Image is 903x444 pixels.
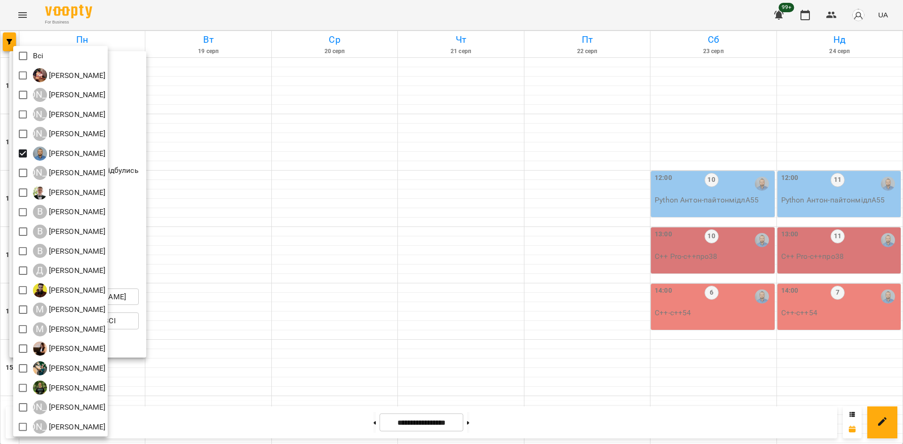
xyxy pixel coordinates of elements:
[33,322,47,336] div: М
[33,166,47,180] div: [PERSON_NAME]
[33,147,106,161] a: А [PERSON_NAME]
[33,322,106,336] div: Михайло Поліщук
[47,343,106,354] p: [PERSON_NAME]
[33,127,106,141] a: [PERSON_NAME] [PERSON_NAME]
[33,303,106,317] a: М [PERSON_NAME]
[47,148,106,159] p: [PERSON_NAME]
[33,205,47,219] div: В
[47,70,106,81] p: [PERSON_NAME]
[33,68,106,82] a: І [PERSON_NAME]
[33,127,106,141] div: Анастасія Герус
[33,186,106,200] div: Вадим Моргун
[33,107,106,121] a: [PERSON_NAME] [PERSON_NAME]
[33,107,47,121] div: [PERSON_NAME]
[33,205,106,219] a: В [PERSON_NAME]
[33,225,47,239] div: В
[33,342,106,356] a: Н [PERSON_NAME]
[33,244,106,258] a: В [PERSON_NAME]
[33,225,106,239] div: Володимир Ярошинський
[33,107,106,121] div: Аліна Москаленко
[33,205,106,219] div: Владислав Границький
[33,361,47,375] img: О
[33,303,47,317] div: М
[47,324,106,335] p: [PERSON_NAME]
[33,68,106,82] div: Ілля Петруша
[47,421,106,433] p: [PERSON_NAME]
[33,147,47,161] img: А
[33,342,47,356] img: Н
[33,283,106,297] a: Д [PERSON_NAME]
[47,187,106,198] p: [PERSON_NAME]
[33,186,106,200] a: В [PERSON_NAME]
[33,88,106,102] div: Альберт Волков
[47,402,106,413] p: [PERSON_NAME]
[33,420,106,434] div: Ярослав Пташинський
[33,342,106,356] div: Надія Шрай
[33,381,47,395] img: Р
[33,264,106,278] a: Д [PERSON_NAME]
[33,186,47,200] img: В
[33,283,47,297] img: Д
[47,128,106,140] p: [PERSON_NAME]
[33,381,106,395] div: Роман Ованенко
[33,88,47,102] div: [PERSON_NAME]
[47,109,106,120] p: [PERSON_NAME]
[47,246,106,257] p: [PERSON_NAME]
[33,264,47,278] div: Д
[33,264,106,278] div: Денис Замрій
[47,304,106,315] p: [PERSON_NAME]
[33,244,47,258] div: В
[33,420,106,434] a: [PERSON_NAME] [PERSON_NAME]
[47,363,106,374] p: [PERSON_NAME]
[33,127,47,141] div: [PERSON_NAME]
[33,381,106,395] a: Р [PERSON_NAME]
[33,400,106,414] a: [PERSON_NAME] [PERSON_NAME]
[33,400,106,414] div: Юрій Шпак
[33,420,47,434] div: [PERSON_NAME]
[47,226,106,237] p: [PERSON_NAME]
[33,322,106,336] a: М [PERSON_NAME]
[47,89,106,101] p: [PERSON_NAME]
[33,361,106,375] a: О [PERSON_NAME]
[33,400,47,414] div: [PERSON_NAME]
[33,166,106,180] div: Артем Кот
[47,206,106,218] p: [PERSON_NAME]
[33,166,106,180] a: [PERSON_NAME] [PERSON_NAME]
[33,68,47,82] img: І
[33,225,106,239] a: В [PERSON_NAME]
[33,88,106,102] a: [PERSON_NAME] [PERSON_NAME]
[47,167,106,179] p: [PERSON_NAME]
[47,285,106,296] p: [PERSON_NAME]
[47,265,106,276] p: [PERSON_NAME]
[33,361,106,375] div: Ольга Мизюк
[33,50,43,62] p: Всі
[33,147,106,161] div: Антон Костюк
[47,382,106,394] p: [PERSON_NAME]
[33,244,106,258] div: Віталій Кадуха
